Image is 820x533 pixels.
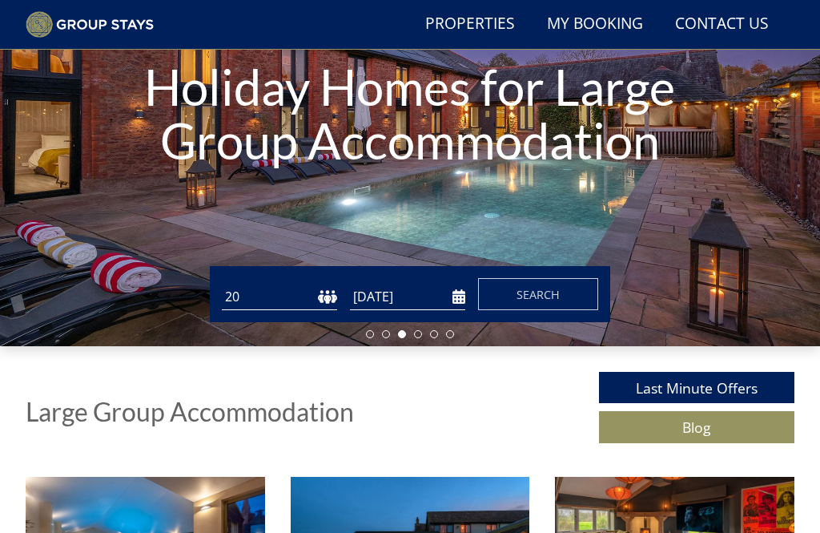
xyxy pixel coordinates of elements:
button: Search [478,278,598,310]
a: Blog [599,411,794,442]
span: Search [517,287,560,302]
a: Contact Us [669,6,775,42]
h1: Large Group Accommodation [26,398,354,426]
a: My Booking [541,6,649,42]
input: Arrival Date [350,284,465,310]
img: Group Stays [26,11,154,38]
a: Last Minute Offers [599,372,794,403]
a: Properties [419,6,521,42]
h1: Holiday Homes for Large Group Accommodation [123,28,697,200]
